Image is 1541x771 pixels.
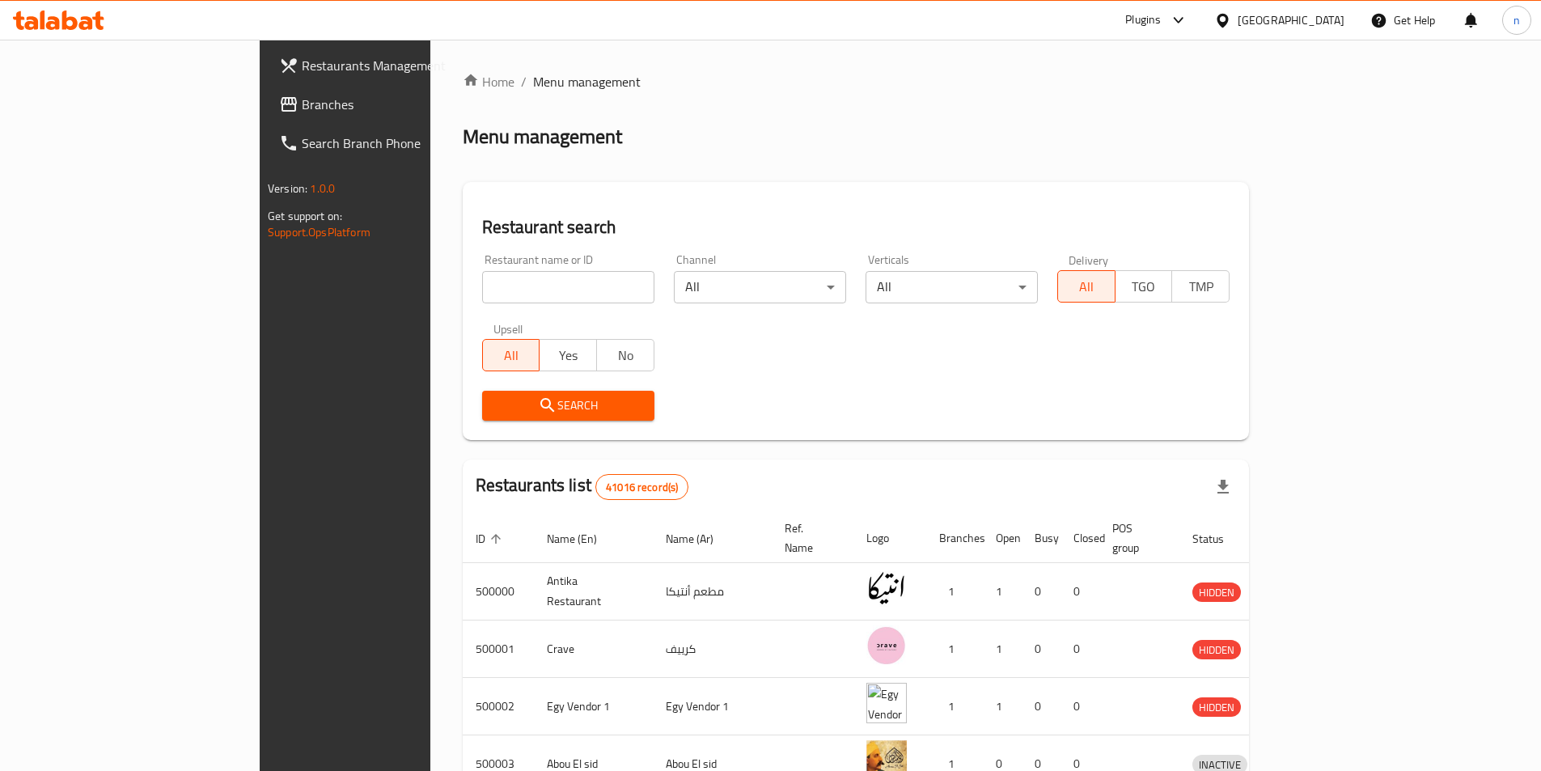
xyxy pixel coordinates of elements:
[482,339,540,371] button: All
[1179,275,1223,299] span: TMP
[983,514,1022,563] th: Open
[302,56,504,75] span: Restaurants Management
[1192,582,1241,602] div: HIDDEN
[482,391,654,421] button: Search
[302,95,504,114] span: Branches
[266,46,517,85] a: Restaurants Management
[482,215,1230,239] h2: Restaurant search
[1192,697,1241,717] div: HIDDEN
[268,178,307,199] span: Version:
[1022,563,1060,621] td: 0
[926,678,983,735] td: 1
[853,514,926,563] th: Logo
[302,133,504,153] span: Search Branch Phone
[534,563,653,621] td: Antika Restaurant
[534,678,653,735] td: Egy Vendor 1
[489,344,534,367] span: All
[1060,621,1099,678] td: 0
[1192,583,1241,602] span: HIDDEN
[1171,270,1230,303] button: TMP
[495,396,641,416] span: Search
[653,621,772,678] td: كرييف
[268,222,370,243] a: Support.OpsPlatform
[653,678,772,735] td: Egy Vendor 1
[596,339,654,371] button: No
[493,323,523,334] label: Upsell
[653,563,772,621] td: مطعم أنتيكا
[1204,468,1243,506] div: Export file
[926,514,983,563] th: Branches
[533,72,641,91] span: Menu management
[1022,621,1060,678] td: 0
[482,271,654,303] input: Search for restaurant name or ID..
[674,271,846,303] div: All
[1513,11,1520,29] span: n
[866,683,907,723] img: Egy Vendor 1
[1192,529,1245,549] span: Status
[1022,678,1060,735] td: 0
[1122,275,1166,299] span: TGO
[547,529,618,549] span: Name (En)
[1192,640,1241,659] div: HIDDEN
[926,563,983,621] td: 1
[983,563,1022,621] td: 1
[983,621,1022,678] td: 1
[1192,641,1241,659] span: HIDDEN
[785,519,834,557] span: Ref. Name
[266,85,517,124] a: Branches
[1060,514,1099,563] th: Closed
[266,124,517,163] a: Search Branch Phone
[1192,698,1241,717] span: HIDDEN
[983,678,1022,735] td: 1
[1022,514,1060,563] th: Busy
[521,72,527,91] li: /
[310,178,335,199] span: 1.0.0
[539,339,597,371] button: Yes
[1115,270,1173,303] button: TGO
[603,344,648,367] span: No
[1069,254,1109,265] label: Delivery
[1112,519,1160,557] span: POS group
[866,568,907,608] img: Antika Restaurant
[534,621,653,678] td: Crave
[866,625,907,666] img: Crave
[666,529,735,549] span: Name (Ar)
[1057,270,1116,303] button: All
[1065,275,1109,299] span: All
[926,621,983,678] td: 1
[476,529,506,549] span: ID
[595,474,688,500] div: Total records count
[1238,11,1344,29] div: [GEOGRAPHIC_DATA]
[546,344,591,367] span: Yes
[866,271,1038,303] div: All
[463,72,1249,91] nav: breadcrumb
[1060,678,1099,735] td: 0
[463,124,622,150] h2: Menu management
[476,473,689,500] h2: Restaurants list
[596,480,688,495] span: 41016 record(s)
[268,205,342,227] span: Get support on:
[1060,563,1099,621] td: 0
[1125,11,1161,30] div: Plugins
